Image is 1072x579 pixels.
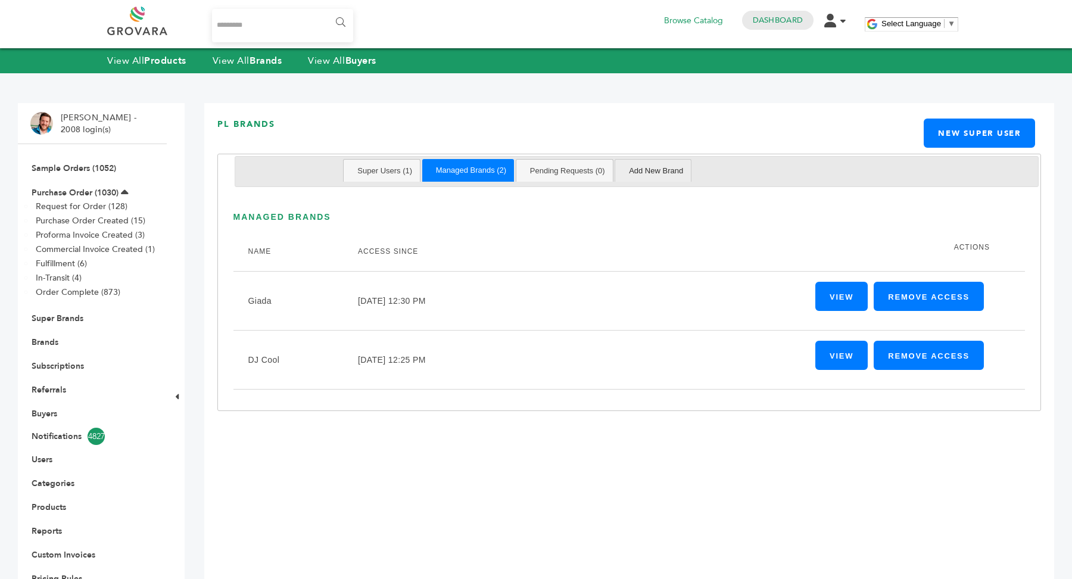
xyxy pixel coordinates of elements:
a: Sample Orders (1052) [32,163,116,174]
li: [PERSON_NAME] - 2008 login(s) [61,112,139,135]
a: Purchase Order Created (15) [36,215,145,226]
h3: Managed Brands [233,211,1026,232]
a: Buyers [32,408,57,419]
a: Pending Requests (0) [522,160,613,182]
a: Referrals [32,384,66,396]
a: Products [32,502,66,513]
strong: Brands [250,54,282,67]
span: 4827 [88,428,105,445]
h3: PL Brands [217,119,275,148]
span: ▼ [948,19,955,28]
td: [DATE] 12:30 PM [343,272,540,331]
span: ​ [944,19,945,28]
a: Categories [32,478,74,489]
a: Order Complete (873) [36,287,120,298]
a: Custom Invoices [32,549,95,561]
a: Users [32,454,52,465]
a: Browse Catalog [664,14,723,27]
a: Add New Brand [621,160,691,182]
strong: Products [144,54,186,67]
a: Subscriptions [32,360,84,372]
a: Commercial Invoice Created (1) [36,244,155,255]
a: View AllBuyers [308,54,376,67]
a: Notifications4827 [32,428,153,445]
a: Reports [32,525,62,537]
a: View [815,341,868,370]
td: [DATE] 12:25 PM [343,331,540,390]
strong: Buyers [345,54,376,67]
td: Giada [233,272,343,331]
th: Name [233,232,343,272]
a: Select Language​ [881,19,955,28]
a: View [815,282,868,311]
a: Super Users (1) [350,160,420,182]
a: Remove Access [874,282,984,311]
a: Super Brands [32,313,83,324]
td: DJ Cool [233,331,343,390]
span: Select Language [881,19,941,28]
a: Brands [32,337,58,348]
input: Search... [212,9,353,42]
a: In-Transit (4) [36,272,82,284]
a: Fulfillment (6) [36,258,87,269]
a: Proforma Invoice Created (3) [36,229,145,241]
a: New Super User [924,119,1035,148]
a: View AllBrands [213,54,282,67]
a: Purchase Order (1030) [32,187,119,198]
a: Remove Access [874,341,984,370]
th: Access Since [343,232,540,272]
a: Request for Order (128) [36,201,127,212]
a: View AllProducts [107,54,186,67]
a: Managed Brands (2) [428,159,515,181]
a: Dashboard [753,15,803,26]
th: Actions [939,232,990,263]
